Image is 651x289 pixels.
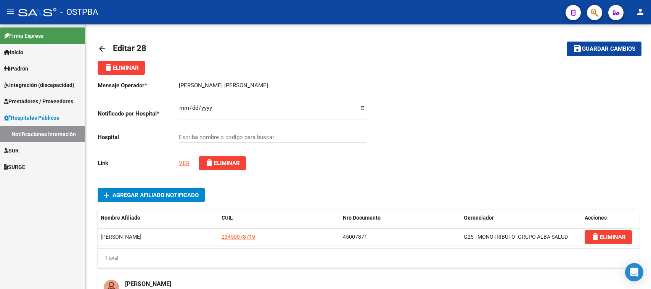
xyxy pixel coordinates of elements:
[101,234,141,240] span: AYALA MATEO NICOLAS
[98,249,639,268] div: 1 total
[567,42,641,56] button: Guardar cambios
[582,210,639,226] datatable-header-cell: Acciones
[625,263,643,281] div: Open Intercom Messenger
[98,81,179,90] p: Mensaje Operador
[219,210,339,226] datatable-header-cell: CUIL
[98,188,205,202] button: Agregar Afiliado Notificado
[461,210,582,226] datatable-header-cell: Gerenciador
[582,46,635,53] span: Guardar cambios
[102,191,111,200] mat-icon: add
[222,234,255,240] span: 23450078719
[101,215,140,221] span: Nombre Afiliado
[636,7,645,16] mat-icon: person
[98,109,179,118] p: Notificado por Hospital
[104,63,113,72] mat-icon: delete
[222,215,233,221] span: CUIL
[98,61,145,75] button: Eliminar
[205,160,240,167] span: Eliminar
[98,133,179,141] p: Hospital
[585,215,607,221] span: Acciones
[98,44,107,53] mat-icon: arrow_back
[4,48,23,56] span: Inicio
[591,234,626,241] span: ELIMINAR
[113,43,146,53] span: Editar 28
[60,4,98,21] span: - OSTPBA
[464,234,568,240] span: G25 - MONOTRIBUTO- GRUPO ALBA SALUD
[179,160,190,167] a: VER
[4,32,43,40] span: Firma Express
[113,192,199,199] span: Agregar Afiliado Notificado
[199,156,246,170] button: Eliminar
[205,158,214,167] mat-icon: delete
[4,163,25,171] span: SURGE
[343,234,367,240] span: 45007871
[6,7,15,16] mat-icon: menu
[573,44,582,53] mat-icon: save
[98,159,179,167] p: Link
[591,232,600,241] mat-icon: delete
[98,210,219,226] datatable-header-cell: Nombre Afiliado
[343,215,381,221] span: Nro Documento
[4,81,74,89] span: Integración (discapacidad)
[119,274,177,288] mat-card-title: [PERSON_NAME]
[340,210,461,226] datatable-header-cell: Nro Documento
[4,146,19,155] span: SUR
[4,97,73,106] span: Prestadores / Proveedores
[104,64,139,71] span: Eliminar
[585,230,632,244] button: ELIMINAR
[4,114,59,122] span: Hospitales Públicos
[4,64,28,73] span: Padrón
[464,215,494,221] span: Gerenciador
